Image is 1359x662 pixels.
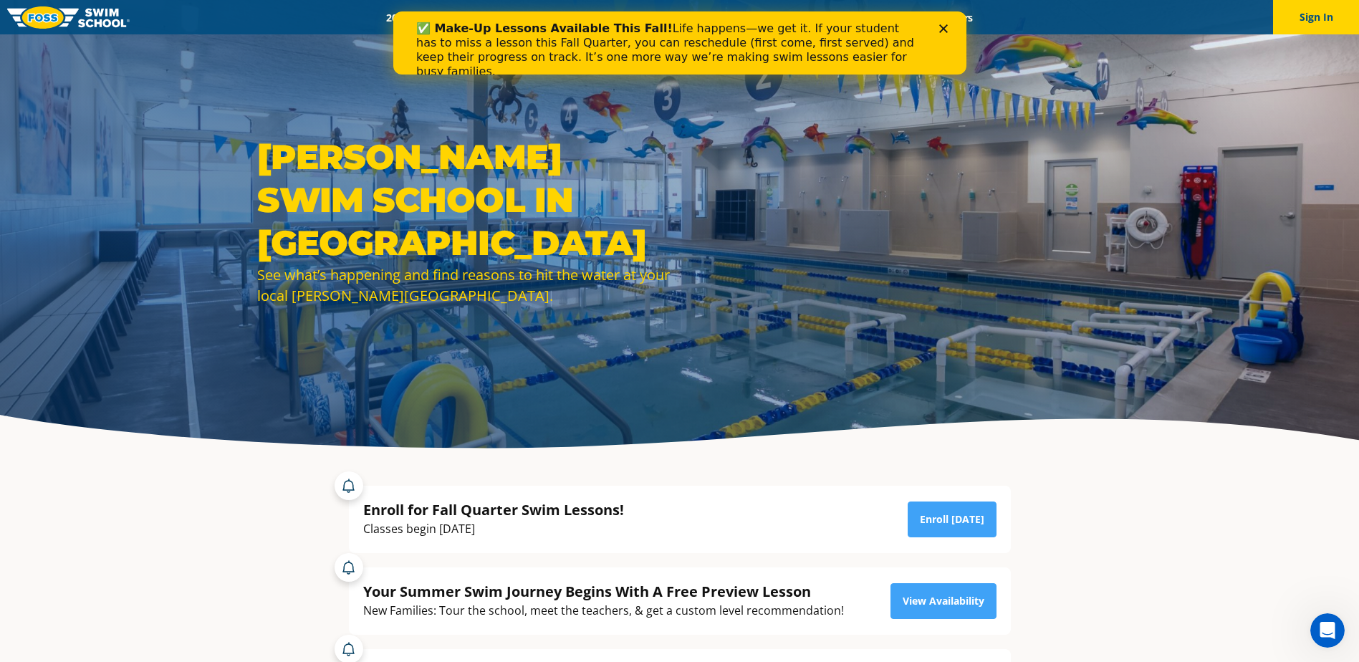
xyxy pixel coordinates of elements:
[908,502,997,537] a: Enroll [DATE]
[374,11,464,24] a: 2025 Calendar
[464,11,524,24] a: Schools
[1310,613,1345,648] iframe: Intercom live chat
[546,13,560,21] div: Close
[649,11,729,24] a: About FOSS
[363,519,624,539] div: Classes begin [DATE]
[7,6,130,29] img: FOSS Swim School Logo
[23,10,527,67] div: Life happens—we get it. If your student has to miss a lesson this Fall Quarter, you can reschedul...
[880,11,926,24] a: Blog
[363,500,624,519] div: Enroll for Fall Quarter Swim Lessons!
[890,583,997,619] a: View Availability
[926,11,985,24] a: Careers
[363,601,844,620] div: New Families: Tour the school, meet the teachers, & get a custom level recommendation!
[257,264,673,306] div: See what’s happening and find reasons to hit the water at your local [PERSON_NAME][GEOGRAPHIC_DATA].
[257,135,673,264] h1: [PERSON_NAME] Swim School in [GEOGRAPHIC_DATA]
[729,11,881,24] a: Swim Like [PERSON_NAME]
[524,11,649,24] a: Swim Path® Program
[393,11,966,75] iframe: Intercom live chat banner
[23,10,279,24] b: ✅ Make-Up Lessons Available This Fall!
[363,582,844,601] div: Your Summer Swim Journey Begins With A Free Preview Lesson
